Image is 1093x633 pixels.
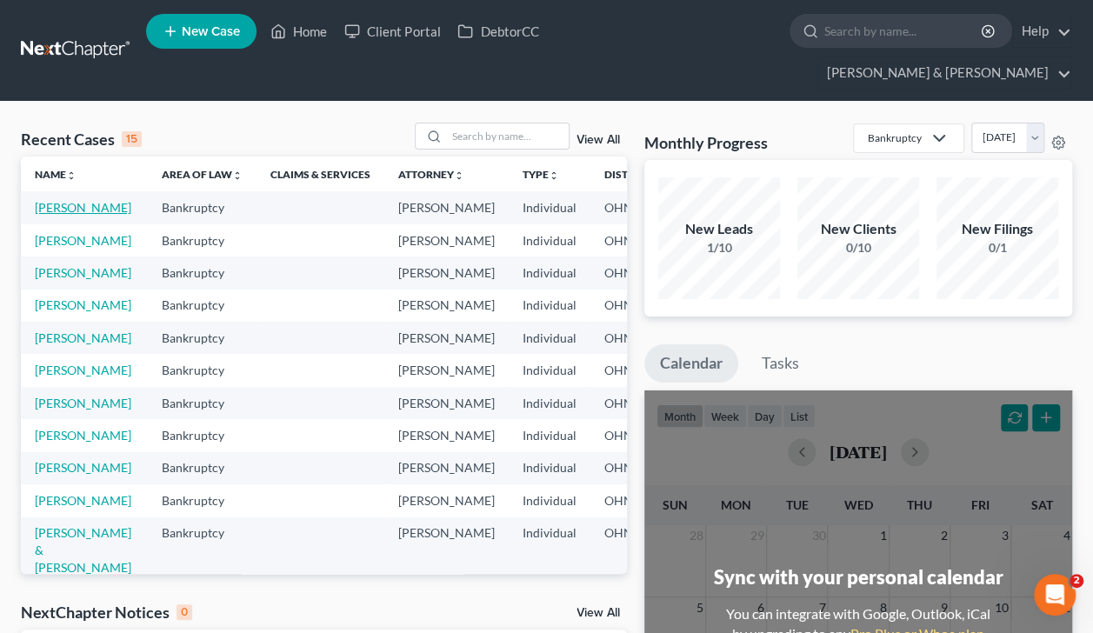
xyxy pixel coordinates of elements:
[35,525,131,575] a: [PERSON_NAME] & [PERSON_NAME]
[35,396,131,410] a: [PERSON_NAME]
[449,16,547,47] a: DebtorCC
[35,363,131,377] a: [PERSON_NAME]
[148,517,257,584] td: Bankruptcy
[797,239,919,257] div: 0/10
[148,452,257,484] td: Bankruptcy
[868,130,922,145] div: Bankruptcy
[509,290,590,322] td: Individual
[590,191,676,223] td: OHNB
[590,322,676,354] td: OHNB
[384,387,509,419] td: [PERSON_NAME]
[384,354,509,386] td: [PERSON_NAME]
[549,170,559,181] i: unfold_more
[384,452,509,484] td: [PERSON_NAME]
[590,354,676,386] td: OHNB
[509,191,590,223] td: Individual
[384,224,509,257] td: [PERSON_NAME]
[509,322,590,354] td: Individual
[148,387,257,419] td: Bankruptcy
[384,484,509,516] td: [PERSON_NAME]
[576,607,620,619] a: View All
[509,224,590,257] td: Individual
[936,219,1058,239] div: New Filings
[384,191,509,223] td: [PERSON_NAME]
[177,604,192,620] div: 0
[1013,16,1071,47] a: Help
[384,517,509,584] td: [PERSON_NAME]
[509,419,590,451] td: Individual
[658,239,780,257] div: 1/10
[148,322,257,354] td: Bankruptcy
[148,484,257,516] td: Bankruptcy
[148,224,257,257] td: Bankruptcy
[447,123,569,149] input: Search by name...
[148,257,257,289] td: Bankruptcy
[35,233,131,248] a: [PERSON_NAME]
[148,419,257,451] td: Bankruptcy
[1034,574,1076,616] iframe: Intercom live chat
[232,170,243,181] i: unfold_more
[257,157,384,191] th: Claims & Services
[590,290,676,322] td: OHNB
[590,257,676,289] td: OHNB
[746,344,815,383] a: Tasks
[576,134,620,146] a: View All
[35,297,131,312] a: [PERSON_NAME]
[509,484,590,516] td: Individual
[262,16,336,47] a: Home
[35,460,131,475] a: [PERSON_NAME]
[35,200,131,215] a: [PERSON_NAME]
[644,132,768,153] h3: Monthly Progress
[509,452,590,484] td: Individual
[35,330,131,345] a: [PERSON_NAME]
[384,290,509,322] td: [PERSON_NAME]
[35,265,131,280] a: [PERSON_NAME]
[590,387,676,419] td: OHNB
[66,170,77,181] i: unfold_more
[454,170,464,181] i: unfold_more
[590,224,676,257] td: OHNB
[509,517,590,584] td: Individual
[797,219,919,239] div: New Clients
[21,129,142,150] div: Recent Cases
[523,168,559,181] a: Typeunfold_more
[35,493,131,508] a: [PERSON_NAME]
[604,168,662,181] a: Districtunfold_more
[658,219,780,239] div: New Leads
[713,563,1003,590] div: Sync with your personal calendar
[21,602,192,623] div: NextChapter Notices
[336,16,449,47] a: Client Portal
[148,191,257,223] td: Bankruptcy
[590,517,676,584] td: OHNB
[509,257,590,289] td: Individual
[644,344,738,383] a: Calendar
[148,290,257,322] td: Bankruptcy
[35,168,77,181] a: Nameunfold_more
[590,452,676,484] td: OHNB
[824,15,983,47] input: Search by name...
[818,57,1071,89] a: [PERSON_NAME] & [PERSON_NAME]
[384,322,509,354] td: [PERSON_NAME]
[509,354,590,386] td: Individual
[384,419,509,451] td: [PERSON_NAME]
[35,428,131,443] a: [PERSON_NAME]
[384,257,509,289] td: [PERSON_NAME]
[398,168,464,181] a: Attorneyunfold_more
[148,354,257,386] td: Bankruptcy
[509,387,590,419] td: Individual
[590,419,676,451] td: OHNB
[162,168,243,181] a: Area of Lawunfold_more
[590,484,676,516] td: OHNB
[1070,574,1083,588] span: 2
[122,131,142,147] div: 15
[936,239,1058,257] div: 0/1
[182,25,240,38] span: New Case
